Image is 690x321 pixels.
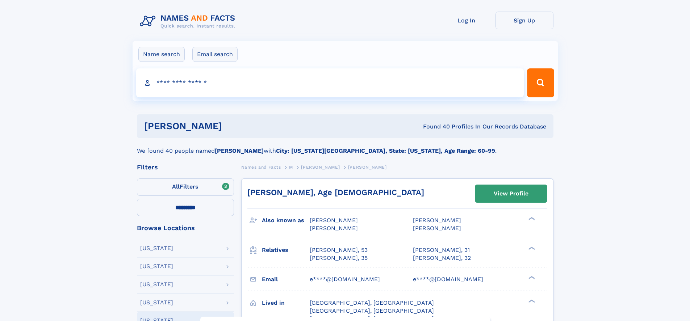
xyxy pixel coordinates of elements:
[140,263,173,269] div: [US_STATE]
[137,225,234,231] div: Browse Locations
[527,275,535,280] div: ❯
[276,147,495,154] b: City: [US_STATE][GEOGRAPHIC_DATA], State: [US_STATE], Age Range: 60-99
[137,178,234,196] label: Filters
[137,12,241,31] img: Logo Names and Facts
[310,307,434,314] span: [GEOGRAPHIC_DATA], [GEOGRAPHIC_DATA]
[322,123,546,131] div: Found 40 Profiles In Our Records Database
[527,216,535,221] div: ❯
[262,244,310,256] h3: Relatives
[301,162,340,172] a: [PERSON_NAME]
[262,214,310,227] h3: Also known as
[137,164,234,170] div: Filters
[140,300,173,305] div: [US_STATE]
[136,68,524,97] input: search input
[289,165,293,170] span: M
[310,254,368,262] a: [PERSON_NAME], 35
[172,183,180,190] span: All
[527,246,535,250] div: ❯
[138,47,185,62] label: Name search
[494,185,528,202] div: View Profile
[413,225,461,232] span: [PERSON_NAME]
[413,217,461,224] span: [PERSON_NAME]
[475,185,547,202] a: View Profile
[289,162,293,172] a: M
[262,273,310,286] h3: Email
[301,165,340,170] span: [PERSON_NAME]
[247,188,424,197] a: [PERSON_NAME], Age [DEMOGRAPHIC_DATA]
[413,246,470,254] a: [PERSON_NAME], 31
[495,12,553,29] a: Sign Up
[262,297,310,309] h3: Lived in
[137,138,553,155] div: We found 40 people named with .
[192,47,238,62] label: Email search
[310,225,358,232] span: [PERSON_NAME]
[527,299,535,303] div: ❯
[144,122,323,131] h1: [PERSON_NAME]
[310,299,434,306] span: [GEOGRAPHIC_DATA], [GEOGRAPHIC_DATA]
[140,282,173,287] div: [US_STATE]
[438,12,495,29] a: Log In
[215,147,264,154] b: [PERSON_NAME]
[348,165,387,170] span: [PERSON_NAME]
[140,245,173,251] div: [US_STATE]
[527,68,554,97] button: Search Button
[310,217,358,224] span: [PERSON_NAME]
[310,246,368,254] a: [PERSON_NAME], 53
[413,254,471,262] a: [PERSON_NAME], 32
[241,162,281,172] a: Names and Facts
